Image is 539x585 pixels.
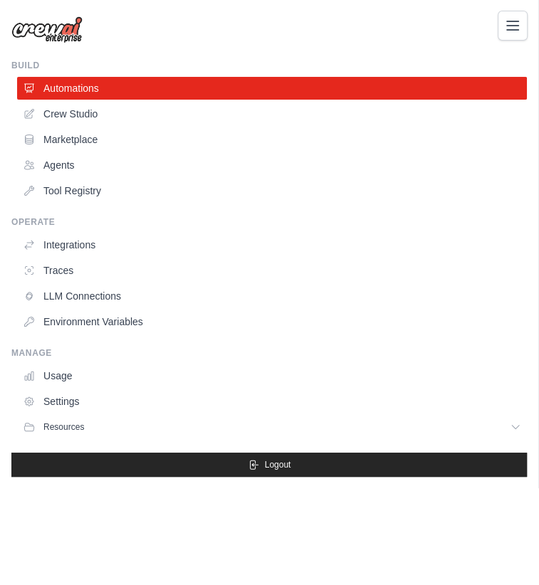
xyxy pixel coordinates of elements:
[43,421,84,433] span: Resources
[17,128,527,151] a: Marketplace
[498,11,528,41] button: Toggle navigation
[17,310,527,333] a: Environment Variables
[17,102,527,125] a: Crew Studio
[17,179,527,202] a: Tool Registry
[11,216,527,228] div: Operate
[11,60,527,71] div: Build
[17,390,527,413] a: Settings
[11,453,527,477] button: Logout
[17,259,527,282] a: Traces
[17,77,527,100] a: Automations
[17,416,527,438] button: Resources
[17,285,527,307] a: LLM Connections
[468,517,539,585] iframe: Chat Widget
[17,154,527,176] a: Agents
[17,233,527,256] a: Integrations
[265,459,291,470] span: Logout
[11,16,83,43] img: Logo
[17,364,527,387] a: Usage
[11,347,527,359] div: Manage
